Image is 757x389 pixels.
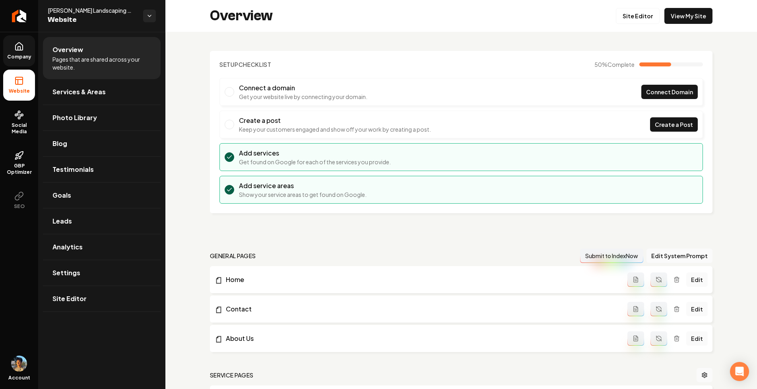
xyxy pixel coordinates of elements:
[210,8,273,24] h2: Overview
[48,6,137,14] span: [PERSON_NAME] Landscaping and Design
[52,55,151,71] span: Pages that are shared across your website.
[3,104,35,141] a: Social Media
[210,371,254,379] h2: Service Pages
[52,268,80,278] span: Settings
[580,249,643,263] button: Submit to IndexNow
[43,234,161,260] a: Analytics
[52,113,97,123] span: Photo Library
[11,356,27,371] img: Aditya Nair
[52,216,72,226] span: Leads
[219,61,239,68] span: Setup
[43,260,161,286] a: Settings
[730,362,749,381] div: Open Intercom Messenger
[239,116,431,125] h3: Create a post
[210,252,256,260] h2: general pages
[52,191,71,200] span: Goals
[239,148,391,158] h3: Add services
[215,334,627,343] a: About Us
[686,331,708,346] a: Edit
[646,249,712,263] button: Edit System Prompt
[594,60,635,68] span: 50 %
[616,8,660,24] a: Site Editor
[52,294,87,303] span: Site Editor
[3,144,35,182] a: GBP Optimizer
[646,88,693,96] span: Connect Domain
[43,79,161,105] a: Services & Areas
[52,87,106,97] span: Services & Areas
[52,165,94,174] span: Testimonials
[664,8,712,24] a: View My Site
[11,356,27,371] button: Open user button
[239,181,367,191] h3: Add service areas
[48,14,137,25] span: Website
[43,286,161,311] a: Site Editor
[4,54,35,60] span: Company
[686,302,708,316] a: Edit
[43,131,161,156] a: Blog
[215,275,627,284] a: Home
[3,163,35,175] span: GBP Optimizer
[239,93,367,101] p: Get your website live by connecting your domain.
[43,157,161,182] a: Testimonials
[627,331,644,346] button: Add admin page prompt
[3,35,35,66] a: Company
[239,83,367,93] h3: Connect a domain
[641,85,698,99] a: Connect Domain
[3,122,35,135] span: Social Media
[627,302,644,316] button: Add admin page prompt
[655,121,693,129] span: Create a Post
[43,183,161,208] a: Goals
[52,139,67,148] span: Blog
[650,117,698,132] a: Create a Post
[52,242,83,252] span: Analytics
[3,185,35,216] button: SEO
[219,60,272,68] h2: Checklist
[8,375,30,381] span: Account
[12,10,27,22] img: Rebolt Logo
[686,272,708,287] a: Edit
[239,158,391,166] p: Get found on Google for each of the services you provide.
[608,61,635,68] span: Complete
[43,208,161,234] a: Leads
[11,203,28,210] span: SEO
[239,191,367,198] p: Show your service areas to get found on Google.
[239,125,431,133] p: Keep your customers engaged and show off your work by creating a post.
[215,304,627,314] a: Contact
[52,45,83,54] span: Overview
[43,105,161,130] a: Photo Library
[6,88,33,94] span: Website
[627,272,644,287] button: Add admin page prompt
